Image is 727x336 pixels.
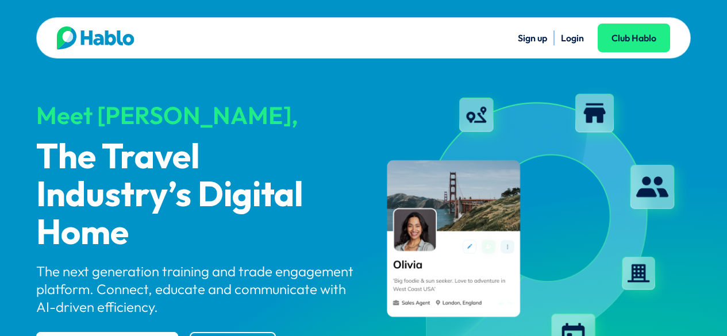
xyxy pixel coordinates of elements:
img: Hablo logo main 2 [57,26,134,49]
a: Login [561,32,584,44]
a: Sign up [518,32,547,44]
a: Club Hablo [598,24,670,52]
p: The next generation training and trade engagement platform. Connect, educate and communicate with... [36,262,353,316]
div: Meet [PERSON_NAME], [36,102,353,129]
p: The Travel Industry’s Digital Home [36,139,353,253]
